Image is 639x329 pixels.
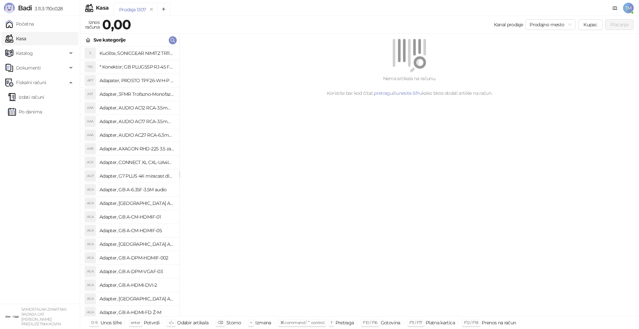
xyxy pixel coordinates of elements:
[409,320,422,325] span: F11 / F17
[168,320,174,325] span: ↑/↓
[84,18,101,31] div: Iznos računa
[131,320,140,325] span: enter
[91,320,97,325] span: 0-9
[96,5,108,11] div: Kasa
[5,17,34,31] a: Početna
[100,239,174,249] h4: Adapter, [GEOGRAPHIC_DATA] A-CMU3-LAN-05 hub
[100,198,174,209] h4: Adapter, [GEOGRAPHIC_DATA] A-AC-UKEU-001 UK na EU 7.5A
[280,320,324,325] span: ⌘ command / ⌃ control
[464,320,478,325] span: F12 / F18
[530,20,571,30] span: Prodajno mesto
[85,89,96,99] div: A3T
[119,6,146,13] div: Prodaja 1307
[331,320,332,325] span: f
[85,48,96,59] div: S
[85,266,96,277] div: AGA
[85,212,96,222] div: AGA
[100,116,174,127] h4: Adapter, AUDIO AC17 RCA-3.5mm stereo
[5,32,26,45] a: Kasa
[335,318,354,327] div: Pretraga
[16,47,33,60] span: Katalog
[250,320,252,325] span: +
[85,75,96,86] div: APT
[102,16,131,33] strong: 0,00
[85,293,96,304] div: AGA
[8,90,44,104] a: Izdati računi
[4,3,15,13] img: Logo
[5,310,19,323] img: 64x64-companyLogo-ae27db6e-dfce-48a1-b68e-83471bd1bffd.png
[85,102,96,113] div: AAA
[21,307,67,326] small: SAMOSTALNA ZANATSKA RADNJA CAT [PERSON_NAME] PREDUZETNIK KOVIN
[100,225,174,236] h4: Adapter, GB A-CM-HDMIF-05
[85,171,96,181] div: AGP
[16,61,41,75] span: Dokumenti
[610,3,620,13] a: Dokumentacija
[94,36,125,44] div: Sve kategorije
[100,89,174,99] h4: Adapter, 3FMR Trofazno-Monofazni
[100,157,174,168] h4: Adapter, CONNECT XL CXL-UA4IN1 putni univerzalni
[623,3,634,13] span: TM
[144,318,160,327] div: Potvrdi
[226,318,241,327] div: Storno
[100,212,174,222] h4: Adapter, GB A-CM-HDMIF-01
[100,143,174,154] h4: Adapter, AXAGON RHD-225 3.5 za 2x2.5
[363,320,377,325] span: F10 / F16
[494,21,523,28] div: Kanal prodaje
[85,239,96,249] div: AGA
[100,184,174,195] h4: Adapter, GB A-6.35F-3.5M audio
[16,76,46,89] span: Fiskalni računi
[255,318,271,327] div: Izmena
[100,102,174,113] h4: Adapter, AUDIO AC12 RCA-3.5mm mono
[396,90,422,96] a: unesite šifru
[177,318,208,327] div: Odabir artikala
[188,75,631,97] div: Nema artikala na računu. Koristite bar kod čitač, ili kako biste dodali artikle na račun.
[100,171,174,181] h4: Adapter, G7 PLUS 4K miracast dlna airplay za TV
[100,293,174,304] h4: Adapter, [GEOGRAPHIC_DATA] A-HDMI-FC Ž-M
[100,307,174,318] h4: Adapter, GB A-HDMI-FD Ž-M
[100,130,174,140] h4: Adapter, AUDIO AC27 RCA-6.3mm stereo
[85,130,96,140] div: AAA
[100,266,174,277] h4: Adapter, GB A-DPM-VGAF-03
[147,7,156,12] button: remove
[101,318,122,327] div: Unos šifre
[18,4,32,12] span: Badi
[218,320,223,325] span: ⌫
[85,280,96,290] div: AGA
[100,62,174,72] h4: * Konektor; GB PLUG5SP RJ-45 FTP Kat.5
[605,19,634,30] button: Plaćanje
[381,318,400,327] div: Gotovina
[100,48,174,59] h4: Kućište, SONICGEAR NIMITZ TR1100 belo BEZ napajanja
[85,252,96,263] div: AGA
[85,307,96,318] div: AGA
[578,19,602,30] button: Kupac
[85,198,96,209] div: AGA
[85,225,96,236] div: AGA
[32,6,63,12] span: 3.11.3-710c028
[426,318,455,327] div: Platna kartica
[8,105,42,118] a: Po danima
[85,116,96,127] div: AAA
[100,280,174,290] h4: Adapter, GB A-HDMI-DVI-2
[374,90,393,96] a: pretragu
[80,47,179,316] div: grid
[100,75,174,86] h4: Adapater, PROSTO TPF26-WH-P razdelnik
[85,157,96,168] div: ACX
[157,3,170,16] button: Add tab
[100,252,174,263] h4: Adapter, GB A-DPM-HDMIF-002
[85,184,96,195] div: AGA
[85,143,96,154] div: AAR
[482,318,516,327] div: Prenos na račun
